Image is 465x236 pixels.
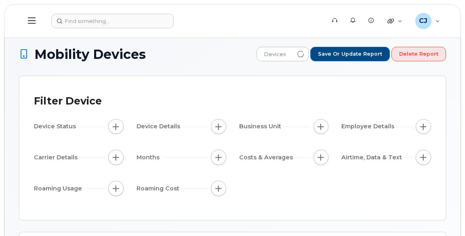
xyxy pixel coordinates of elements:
[257,47,293,62] span: Devices
[318,50,382,58] span: Save or Update Report
[341,122,397,131] span: Employee Details
[137,122,183,131] span: Device Details
[239,122,284,131] span: Business Unit
[341,153,404,162] span: Airtime, Data & Text
[310,47,390,61] button: Save or Update Report
[399,50,438,58] span: Delete Report
[137,184,182,193] span: Roaming Cost
[34,91,102,112] div: Filter Device
[391,47,446,61] button: Delete Report
[239,153,295,162] span: Costs & Averages
[34,153,80,162] span: Carrier Details
[137,153,162,162] span: Months
[34,184,84,193] span: Roaming Usage
[34,122,78,131] span: Device Status
[34,47,146,61] span: Mobility Devices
